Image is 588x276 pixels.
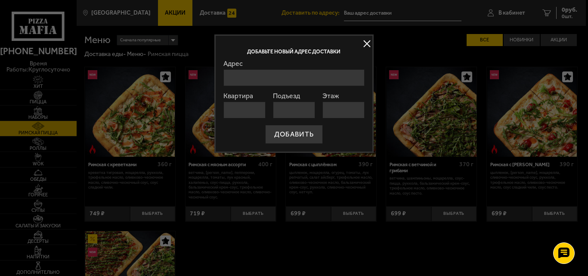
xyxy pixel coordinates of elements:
[273,93,316,99] label: Подъезд
[265,125,323,144] button: ДОБАВИТЬ
[223,60,365,67] label: Адрес
[223,93,266,99] label: Квартира
[322,93,365,99] label: Этаж
[223,49,365,54] p: Добавьте новый адрес доставки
